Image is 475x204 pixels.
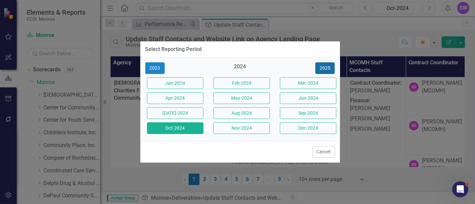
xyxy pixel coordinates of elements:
[212,63,268,74] div: 2024
[312,146,335,158] button: Cancel
[213,77,270,89] button: Feb-2024
[213,92,270,104] button: May-2024
[280,107,336,119] button: Sep-2024
[147,77,203,89] button: Jan-2024
[145,62,165,74] button: 2023
[147,122,203,134] button: Oct-2024
[147,92,203,104] button: Apr-2024
[315,62,335,74] button: 2025
[213,122,270,134] button: Nov-2024
[145,46,202,52] div: Select Reporting Period
[213,107,270,119] button: Aug-2024
[280,122,336,134] button: Dec-2024
[280,77,336,89] button: Mar-2024
[452,181,468,197] iframe: Intercom live chat
[280,92,336,104] button: Jun-2024
[147,107,203,119] button: [DATE]-2024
